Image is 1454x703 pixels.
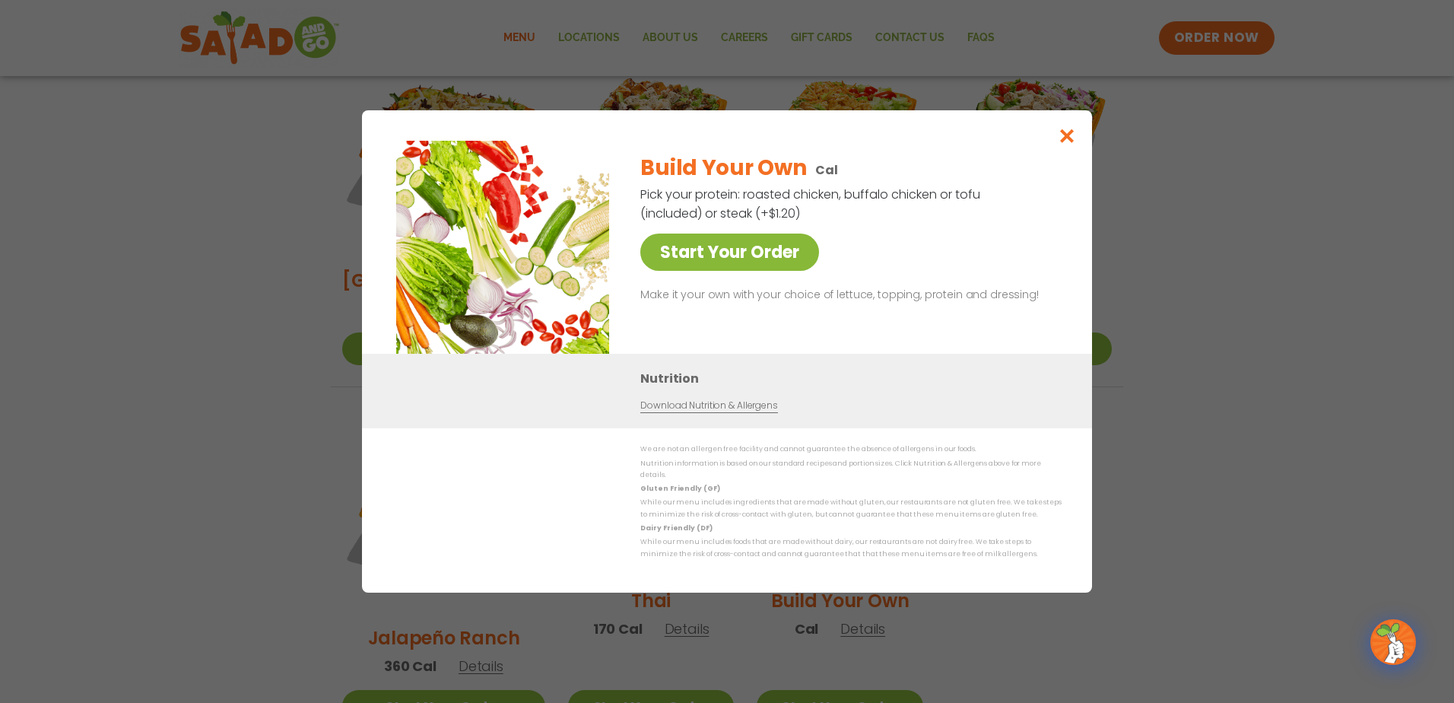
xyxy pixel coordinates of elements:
p: Pick your protein: roasted chicken, buffalo chicken or tofu (included) or steak (+$1.20) [640,185,983,223]
h2: Build Your Own [640,152,806,184]
p: Cal [815,161,838,180]
p: Make it your own with your choice of lettuce, topping, protein and dressing! [640,286,1056,304]
strong: Gluten Friendly (GF) [640,484,719,493]
img: wpChatIcon [1372,621,1414,663]
p: While our menu includes foods that are made without dairy, our restaurants are not dairy free. We... [640,536,1062,560]
button: Close modal [1043,110,1092,161]
p: We are not an allergen free facility and cannot guarantee the absence of allergens in our foods. [640,444,1062,455]
img: Featured product photo for Build Your Own [396,141,609,354]
p: Nutrition information is based on our standard recipes and portion sizes. Click Nutrition & Aller... [640,458,1062,482]
strong: Dairy Friendly (DF) [640,523,712,533]
p: While our menu includes ingredients that are made without gluten, our restaurants are not gluten ... [640,497,1062,520]
h3: Nutrition [640,369,1069,388]
a: Start Your Order [640,234,819,271]
a: Download Nutrition & Allergens [640,399,777,413]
